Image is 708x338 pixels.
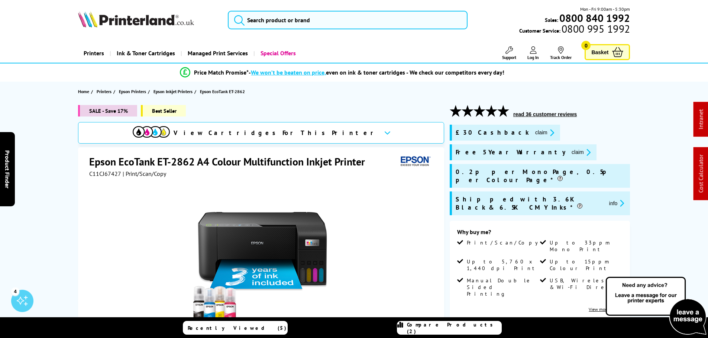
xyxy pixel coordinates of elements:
[11,287,19,295] div: 4
[123,170,166,177] span: | Print/Scan/Copy
[97,88,113,95] a: Printers
[97,88,111,95] span: Printers
[519,25,630,34] span: Customer Service:
[249,69,504,76] div: - even on ink & toner cartridges - We check our competitors every day!
[550,258,621,272] span: Up to 15ppm Colour Print
[589,306,623,312] a: View more details
[456,195,603,211] span: Shipped with 3.6K Black & 6.5K CMY Inks*
[533,128,556,137] button: promo-description
[78,88,91,95] a: Home
[119,88,148,95] a: Epson Printers
[550,46,572,60] a: Track Order
[188,325,287,331] span: Recently Viewed (5)
[174,129,378,137] span: View Cartridges For This Printer
[467,277,538,297] span: Manual Double Sided Printing
[697,155,705,193] a: Cost Calculator
[604,276,708,337] img: Open Live Chat window
[527,46,539,60] a: Log In
[183,321,288,335] a: Recently Viewed (5)
[559,11,630,25] b: 0800 840 1992
[456,168,626,184] span: 0.2p per Mono Page, 0.5p per Colour Page*
[527,55,539,60] span: Log In
[467,258,538,272] span: Up to 5,760 x 1,440 dpi Print
[78,88,89,95] span: Home
[89,170,121,177] span: C11CJ67427
[511,111,579,118] button: read 36 customer reviews
[78,105,137,117] span: SALE - Save 17%
[133,126,170,138] img: View Cartridges
[569,148,593,157] button: promo-description
[110,44,181,63] a: Ink & Toner Cartridges
[194,69,249,76] span: Price Match Promise*
[397,321,502,335] a: Compare Products (2)
[456,148,566,157] span: Free 5 Year Warranty
[502,46,516,60] a: Support
[153,88,194,95] a: Epson Inkjet Printers
[607,199,627,207] button: promo-description
[78,11,219,29] a: Printerland Logo
[550,277,621,291] span: USB, Wireless & Wi-Fi Direct
[456,128,529,137] span: £30 Cashback
[78,44,110,63] a: Printers
[181,44,253,63] a: Managed Print Services
[200,88,245,95] span: Epson EcoTank ET-2862
[253,44,301,63] a: Special Offers
[4,150,11,188] span: Product Finder
[89,155,372,168] h1: Epson EcoTank ET-2862 A4 Colour Multifunction Inkjet Printer
[550,239,621,253] span: Up to 33ppm Mono Print
[545,16,558,23] span: Sales:
[61,66,624,79] li: modal_Promise
[251,69,326,76] span: We won’t be beaten on price,
[200,88,247,95] a: Epson EcoTank ET-2862
[189,192,335,338] img: Epson EcoTank ET-2862
[467,239,543,246] span: Print/Scan/Copy
[141,105,186,117] span: Best Seller
[457,228,623,239] div: Why buy me?
[580,6,630,13] span: Mon - Fri 9:00am - 5:30pm
[119,88,146,95] span: Epson Printers
[581,41,591,50] span: 0
[560,25,630,32] span: 0800 995 1992
[398,155,432,168] img: Epson
[558,14,630,22] a: 0800 840 1992
[78,11,194,27] img: Printerland Logo
[228,11,468,29] input: Search product or brand
[697,109,705,129] a: Intranet
[591,47,608,57] span: Basket
[585,44,630,60] a: Basket 0
[407,321,501,335] span: Compare Products (2)
[502,55,516,60] span: Support
[117,44,175,63] span: Ink & Toner Cartridges
[153,88,193,95] span: Epson Inkjet Printers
